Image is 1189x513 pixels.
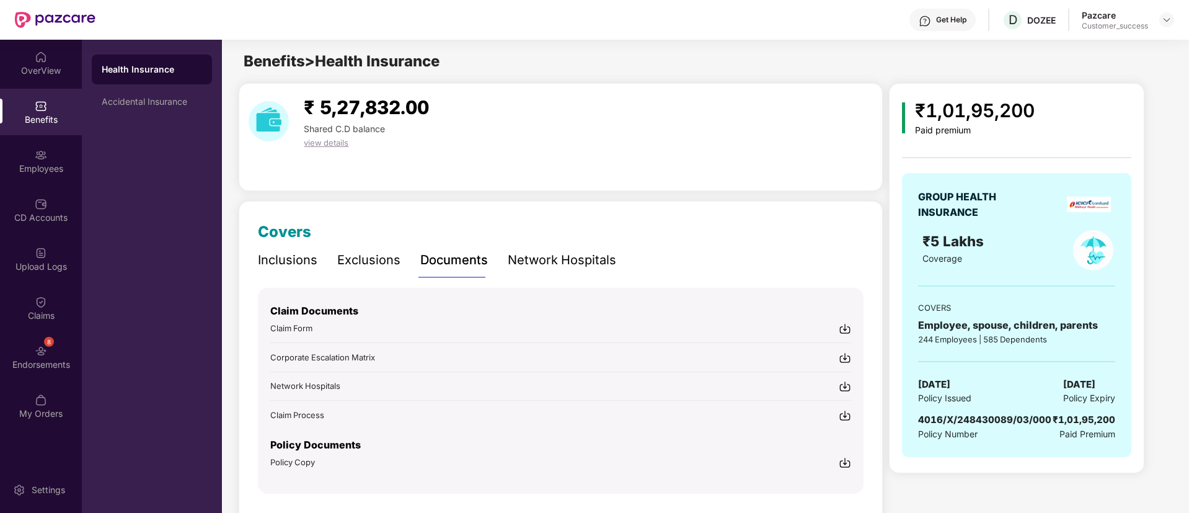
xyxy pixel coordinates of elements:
[35,149,47,161] img: svg+xml;base64,PHN2ZyBpZD0iRW1wbG95ZWVzIiB4bWxucz0iaHR0cDovL3d3dy53My5vcmcvMjAwMC9zdmciIHdpZHRoPS...
[1082,9,1148,21] div: Pazcare
[1073,230,1113,270] img: policyIcon
[270,303,851,319] p: Claim Documents
[15,12,95,28] img: New Pazcare Logo
[915,125,1035,136] div: Paid premium
[1009,12,1017,27] span: D
[839,409,851,422] img: svg+xml;base64,PHN2ZyBpZD0iRG93bmxvYWQtMjR4MjQiIHhtbG5zPSJodHRwOi8vd3d3LnczLm9yZy8yMDAwL3N2ZyIgd2...
[922,253,962,264] span: Coverage
[918,429,978,439] span: Policy Number
[270,457,315,467] span: Policy Copy
[258,251,317,270] div: Inclusions
[35,198,47,210] img: svg+xml;base64,PHN2ZyBpZD0iQ0RfQWNjb3VudHMiIGRhdGEtbmFtZT0iQ0QgQWNjb3VudHMiIHhtbG5zPSJodHRwOi8vd3...
[304,138,348,148] span: view details
[918,414,1051,426] span: 4016/X/248430089/03/000
[1063,377,1095,392] span: [DATE]
[28,484,69,496] div: Settings
[270,352,375,362] span: Corporate Escalation Matrix
[918,391,971,405] span: Policy Issued
[35,100,47,112] img: svg+xml;base64,PHN2ZyBpZD0iQmVuZWZpdHMiIHhtbG5zPSJodHRwOi8vd3d3LnczLm9yZy8yMDAwL3N2ZyIgd2lkdGg9Ij...
[919,15,931,27] img: svg+xml;base64,PHN2ZyBpZD0iSGVscC0zMngzMiIgeG1sbnM9Imh0dHA6Ly93d3cudzMub3JnLzIwMDAvc3ZnIiB3aWR0aD...
[1059,427,1115,441] span: Paid Premium
[13,484,25,496] img: svg+xml;base64,PHN2ZyBpZD0iU2V0dGluZy0yMHgyMCIgeG1sbnM9Imh0dHA6Ly93d3cudzMub3JnLzIwMDAvc3ZnIiB3aW...
[839,323,851,335] img: svg+xml;base64,PHN2ZyBpZD0iRG93bmxvYWQtMjR4MjQiIHhtbG5zPSJodHRwOi8vd3d3LnczLm9yZy8yMDAwL3N2ZyIgd2...
[918,333,1115,346] div: 244 Employees | 585 Dependents
[270,437,851,453] p: Policy Documents
[839,352,851,364] img: svg+xml;base64,PHN2ZyBpZD0iRG93bmxvYWQtMjR4MjQiIHhtbG5zPSJodHRwOi8vd3d3LnczLm9yZy8yMDAwL3N2ZyIgd2...
[936,15,966,25] div: Get Help
[270,410,324,420] span: Claim Process
[1082,21,1148,31] div: Customer_success
[839,380,851,393] img: svg+xml;base64,PHN2ZyBpZD0iRG93bmxvYWQtMjR4MjQiIHhtbG5zPSJodHRwOi8vd3d3LnczLm9yZy8yMDAwL3N2ZyIgd2...
[44,337,54,347] div: 8
[839,457,851,469] img: svg+xml;base64,PHN2ZyBpZD0iRG93bmxvYWQtMjR4MjQiIHhtbG5zPSJodHRwOi8vd3d3LnczLm9yZy8yMDAwL3N2ZyIgd2...
[337,251,400,270] div: Exclusions
[922,233,988,249] span: ₹5 Lakhs
[35,394,47,406] img: svg+xml;base64,PHN2ZyBpZD0iTXlfT3JkZXJzIiBkYXRhLW5hbWU9Ik15IE9yZGVycyIgeG1sbnM9Imh0dHA6Ly93d3cudz...
[918,377,950,392] span: [DATE]
[244,52,440,70] span: Benefits > Health Insurance
[915,96,1035,125] div: ₹1,01,95,200
[270,381,340,391] span: Network Hospitals
[270,323,312,333] span: Claim Form
[902,102,905,133] img: icon
[1067,197,1111,212] img: insurerLogo
[258,223,311,241] span: Covers
[249,101,289,141] img: download
[1027,14,1056,26] div: DOZEE
[35,51,47,63] img: svg+xml;base64,PHN2ZyBpZD0iSG9tZSIgeG1sbnM9Imh0dHA6Ly93d3cudzMub3JnLzIwMDAvc3ZnIiB3aWR0aD0iMjAiIG...
[102,97,202,107] div: Accidental Insurance
[1063,391,1115,405] span: Policy Expiry
[508,251,616,270] div: Network Hospitals
[1162,15,1172,25] img: svg+xml;base64,PHN2ZyBpZD0iRHJvcGRvd24tMzJ4MzIiIHhtbG5zPSJodHRwOi8vd3d3LnczLm9yZy8yMDAwL3N2ZyIgd2...
[918,189,1027,220] div: GROUP HEALTH INSURANCE
[35,345,47,357] img: svg+xml;base64,PHN2ZyBpZD0iRW5kb3JzZW1lbnRzIiB4bWxucz0iaHR0cDovL3d3dy53My5vcmcvMjAwMC9zdmciIHdpZH...
[918,318,1115,333] div: Employee, spouse, children, parents
[304,123,385,134] span: Shared C.D balance
[304,96,429,118] span: ₹ 5,27,832.00
[1053,413,1115,427] div: ₹1,01,95,200
[102,63,202,76] div: Health Insurance
[918,301,1115,314] div: COVERS
[420,251,488,270] div: Documents
[35,296,47,308] img: svg+xml;base64,PHN2ZyBpZD0iQ2xhaW0iIHhtbG5zPSJodHRwOi8vd3d3LnczLm9yZy8yMDAwL3N2ZyIgd2lkdGg9IjIwIi...
[35,247,47,259] img: svg+xml;base64,PHN2ZyBpZD0iVXBsb2FkX0xvZ3MiIGRhdGEtbmFtZT0iVXBsb2FkIExvZ3MiIHhtbG5zPSJodHRwOi8vd3...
